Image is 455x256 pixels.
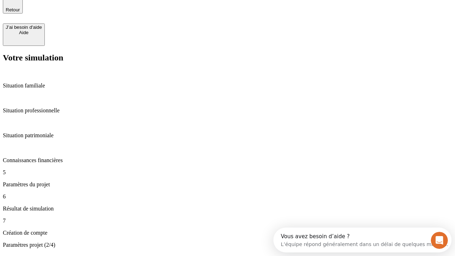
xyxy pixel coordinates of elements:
iframe: Intercom live chat discovery launcher [273,228,451,252]
p: Situation familiale [3,82,452,89]
p: Paramètres du projet [3,181,452,188]
div: Ouvrir le Messenger Intercom [3,3,196,22]
p: 5 [3,169,452,176]
p: Résultat de simulation [3,206,452,212]
div: Vous avez besoin d’aide ? [7,6,175,12]
span: Retour [6,7,20,12]
p: Connaissances financières [3,157,452,164]
p: 6 [3,193,452,200]
div: J’ai besoin d'aide [6,25,42,30]
p: Situation professionnelle [3,107,452,114]
p: Création de compte [3,230,452,236]
div: Aide [6,30,42,35]
button: J’ai besoin d'aideAide [3,23,45,46]
p: Paramètres projet (2/4) [3,242,452,248]
iframe: Intercom live chat [431,232,448,249]
div: L’équipe répond généralement dans un délai de quelques minutes. [7,12,175,19]
h2: Votre simulation [3,53,452,63]
p: Situation patrimoniale [3,132,452,139]
p: 7 [3,218,452,224]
